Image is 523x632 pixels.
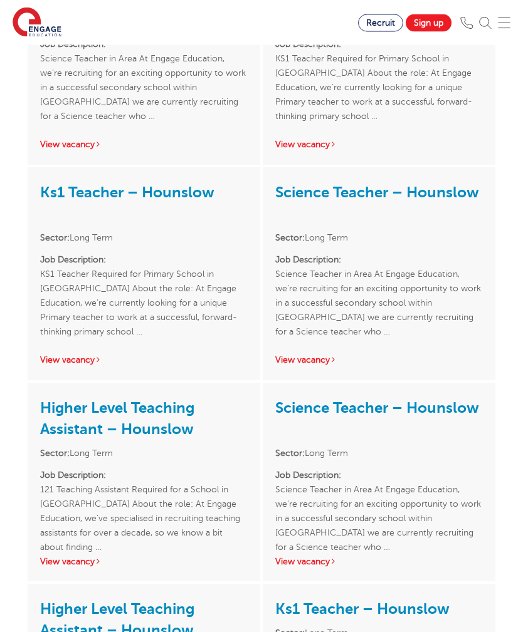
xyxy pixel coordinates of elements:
[498,17,510,29] img: Mobile Menu
[275,400,479,417] a: Science Teacher – Hounslow
[275,471,341,480] strong: Job Description:
[275,234,305,243] strong: Sector:
[40,471,106,480] strong: Job Description:
[40,234,70,243] strong: Sector:
[358,14,403,32] a: Recruit
[275,140,337,150] a: View vacancy
[275,449,305,458] strong: Sector:
[275,253,483,339] p: Science Teacher in Area At Engage Education, we’re recruiting for an exciting opportunity to work...
[40,356,102,365] a: View vacancy
[275,40,341,49] strong: Job Description:
[40,184,214,202] a: Ks1 Teacher – Hounslow
[275,601,450,618] a: Ks1 Teacher – Hounslow
[275,256,341,265] strong: Job Description:
[40,469,248,541] p: 121 Teaching Assistant Required for a School in [GEOGRAPHIC_DATA] About the role: At Engage Educa...
[40,557,102,567] a: View vacancy
[275,356,337,365] a: View vacancy
[13,8,61,39] img: Engage Education
[40,40,106,49] strong: Job Description:
[40,140,102,150] a: View vacancy
[40,256,106,265] strong: Job Description:
[275,231,483,246] li: Long Term
[406,14,452,32] a: Sign up
[40,253,248,339] p: KS1 Teacher Required for Primary School in [GEOGRAPHIC_DATA] About the role: At Engage Education,...
[40,449,70,458] strong: Sector:
[479,17,492,29] img: Search
[275,447,483,461] li: Long Term
[40,400,194,438] a: Higher Level Teaching Assistant – Hounslow
[275,469,483,541] p: Science Teacher in Area At Engage Education, we’re recruiting for an exciting opportunity to work...
[40,38,248,124] p: Science Teacher in Area At Engage Education, we’re recruiting for an exciting opportunity to work...
[366,18,395,28] span: Recruit
[40,231,248,246] li: Long Term
[275,184,479,202] a: Science Teacher – Hounslow
[460,17,473,29] img: Phone
[275,557,337,567] a: View vacancy
[40,447,248,461] li: Long Term
[275,38,483,124] p: KS1 Teacher Required for Primary School in [GEOGRAPHIC_DATA] About the role: At Engage Education,...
